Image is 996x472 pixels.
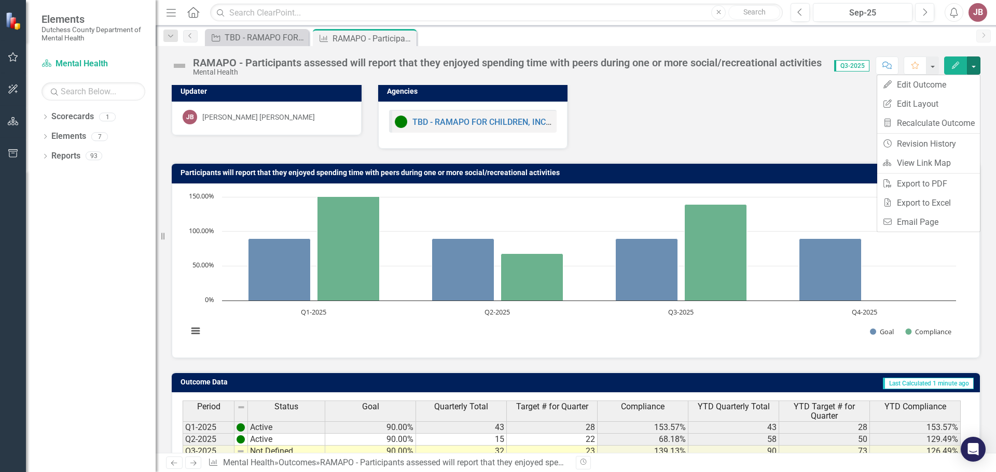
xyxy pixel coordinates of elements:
a: Scorecards [51,111,94,123]
g: Compliance, bar series 2 of 2 with 4 bars. [317,194,865,301]
text: Q2-2025 [485,307,510,317]
a: Mental Health [41,58,145,70]
path: Q2-2025, 90. Goal. [432,238,494,301]
span: Last Calculated 1 minute ago [883,378,974,389]
span: Q3-2025 [834,60,869,71]
td: 28 [507,421,598,434]
div: » » [208,457,568,469]
td: 43 [416,421,507,434]
img: Not Defined [171,58,188,74]
path: Q1-2025, 90. Goal. [248,238,311,301]
td: 90.00% [325,446,416,457]
text: Q4-2025 [852,307,877,317]
a: Elements [51,131,86,142]
span: Quarterly Total [434,402,488,411]
a: TBD - RAMAPO FOR CHILDREN, INC. - APG Funds FKA 19912 [208,31,306,44]
a: Mental Health [223,457,274,467]
span: Compliance [621,402,665,411]
td: 23 [507,446,598,457]
input: Search Below... [41,82,145,101]
div: JB [183,110,197,124]
td: Not Defined [248,446,325,457]
button: Search [728,5,780,20]
button: Sep-25 [813,3,912,22]
div: TBD - RAMAPO FOR CHILDREN, INC. - APG Funds FKA 19912 [225,31,306,44]
td: 43 [688,421,779,434]
td: Q2-2025 [183,434,234,446]
td: Active [248,434,325,446]
td: 15 [416,434,507,446]
td: 153.57% [598,421,688,434]
div: Open Intercom Messenger [961,437,986,462]
td: 90 [688,446,779,457]
button: JB [969,3,987,22]
a: Edit Layout [877,94,980,113]
img: 8DAGhfEEPCf229AAAAAElFTkSuQmCC [237,403,245,411]
img: ClearPoint Strategy [5,11,23,30]
a: Export to PDF [877,174,980,193]
path: Q3-2025, 139.13043478. Compliance. [685,204,747,301]
td: 90.00% [325,421,416,434]
span: Period [197,402,220,411]
text: 150.00% [189,191,214,201]
small: Dutchess County Department of Mental Health [41,25,145,42]
span: Search [743,8,766,16]
div: RAMAPO - Participants assessed will report that they enjoyed spending time with peers during one ... [320,457,813,467]
h3: Updater [181,88,356,95]
td: 126.49% [870,446,961,457]
td: 139.13% [598,446,688,457]
div: 93 [86,152,102,161]
a: Recalculate Outcome [877,113,980,133]
td: 58 [688,434,779,446]
h3: Agencies [387,88,563,95]
img: vxUKiH+t4DB4Dlbf9nNoqvUz9g3YKO8hfrLxWcNDrLJ4jvweb+hBW2lgkewAAAABJRU5ErkJggg== [237,435,245,444]
img: 8DAGhfEEPCf229AAAAAElFTkSuQmCC [237,447,245,455]
input: Search ClearPoint... [210,4,783,22]
td: 68.18% [598,434,688,446]
text: Q3-2025 [668,307,694,317]
a: TBD - RAMAPO FOR CHILDREN, INC. - APG Funds FKA 19912 [412,117,639,127]
text: 50.00% [192,260,214,269]
td: 153.57% [870,421,961,434]
div: [PERSON_NAME] [PERSON_NAME] [202,112,315,122]
td: 28 [779,421,870,434]
a: Export to Excel [877,193,980,212]
div: Mental Health [193,68,822,76]
path: Q3-2025, 90. Goal. [616,238,678,301]
span: Target # for Quarter [516,402,588,411]
span: YTD Quarterly Total [698,402,770,411]
a: Revision History [877,134,980,153]
a: Email Page [877,212,980,232]
td: Active [248,421,325,434]
path: Q2-2025, 68.18181818. Compliance. [501,253,563,301]
path: Q1-2025, 153.57142857. Compliance. [317,194,380,301]
td: 90.00% [325,434,416,446]
a: View Link Map [877,153,980,173]
h3: Outcome Data [181,378,450,386]
div: Sep-25 [817,7,909,19]
div: 7 [91,132,108,141]
img: Active [395,116,407,128]
div: RAMAPO - Participants assessed will report that they enjoyed spending time with peers during one ... [333,32,414,45]
a: Edit Outcome [877,75,980,94]
td: 22 [507,434,598,446]
g: Goal, bar series 1 of 2 with 4 bars. [248,238,862,301]
path: Q4-2025, 90. Goal. [799,238,862,301]
td: 50 [779,434,870,446]
span: YTD Compliance [884,402,946,411]
svg: Interactive chart [183,192,961,347]
a: Outcomes [279,457,316,467]
div: Chart. Highcharts interactive chart. [183,192,969,347]
div: RAMAPO - Participants assessed will report that they enjoyed spending time with peers during one ... [193,57,822,68]
td: 32 [416,446,507,457]
button: Show Compliance [905,327,951,336]
td: Q1-2025 [183,421,234,434]
text: Q1-2025 [301,307,326,317]
span: Status [274,402,298,411]
a: Reports [51,150,80,162]
span: YTD Target # for Quarter [781,402,867,420]
text: 0% [205,295,214,304]
img: vxUKiH+t4DB4Dlbf9nNoqvUz9g3YKO8hfrLxWcNDrLJ4jvweb+hBW2lgkewAAAABJRU5ErkJggg== [237,423,245,432]
text: 100.00% [189,226,214,235]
